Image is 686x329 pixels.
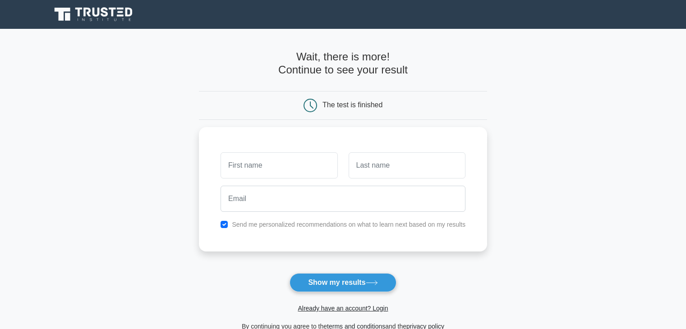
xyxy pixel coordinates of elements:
[298,305,388,312] a: Already have an account? Login
[199,50,487,77] h4: Wait, there is more! Continue to see your result
[290,273,396,292] button: Show my results
[349,152,465,178] input: Last name
[221,186,465,212] input: Email
[322,101,382,109] div: The test is finished
[232,221,465,228] label: Send me personalized recommendations on what to learn next based on my results
[221,152,337,178] input: First name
